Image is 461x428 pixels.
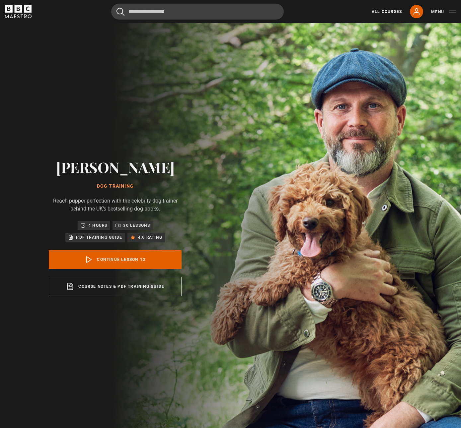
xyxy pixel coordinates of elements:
[88,222,107,229] p: 4 hours
[111,4,284,20] input: Search
[116,8,124,16] button: Submit the search query
[123,222,150,229] p: 30 lessons
[49,158,182,175] h2: [PERSON_NAME]
[138,234,162,241] p: 4.6 rating
[49,277,182,296] a: Course notes & PDF training guide
[5,5,32,18] svg: BBC Maestro
[76,234,122,241] p: PDF training guide
[431,9,456,15] button: Toggle navigation
[49,184,182,189] h1: Dog Training
[372,9,402,15] a: All Courses
[49,250,182,269] a: Continue lesson 10
[49,197,182,213] p: Reach pupper perfection with the celebrity dog trainer behind the UK's bestselling dog books.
